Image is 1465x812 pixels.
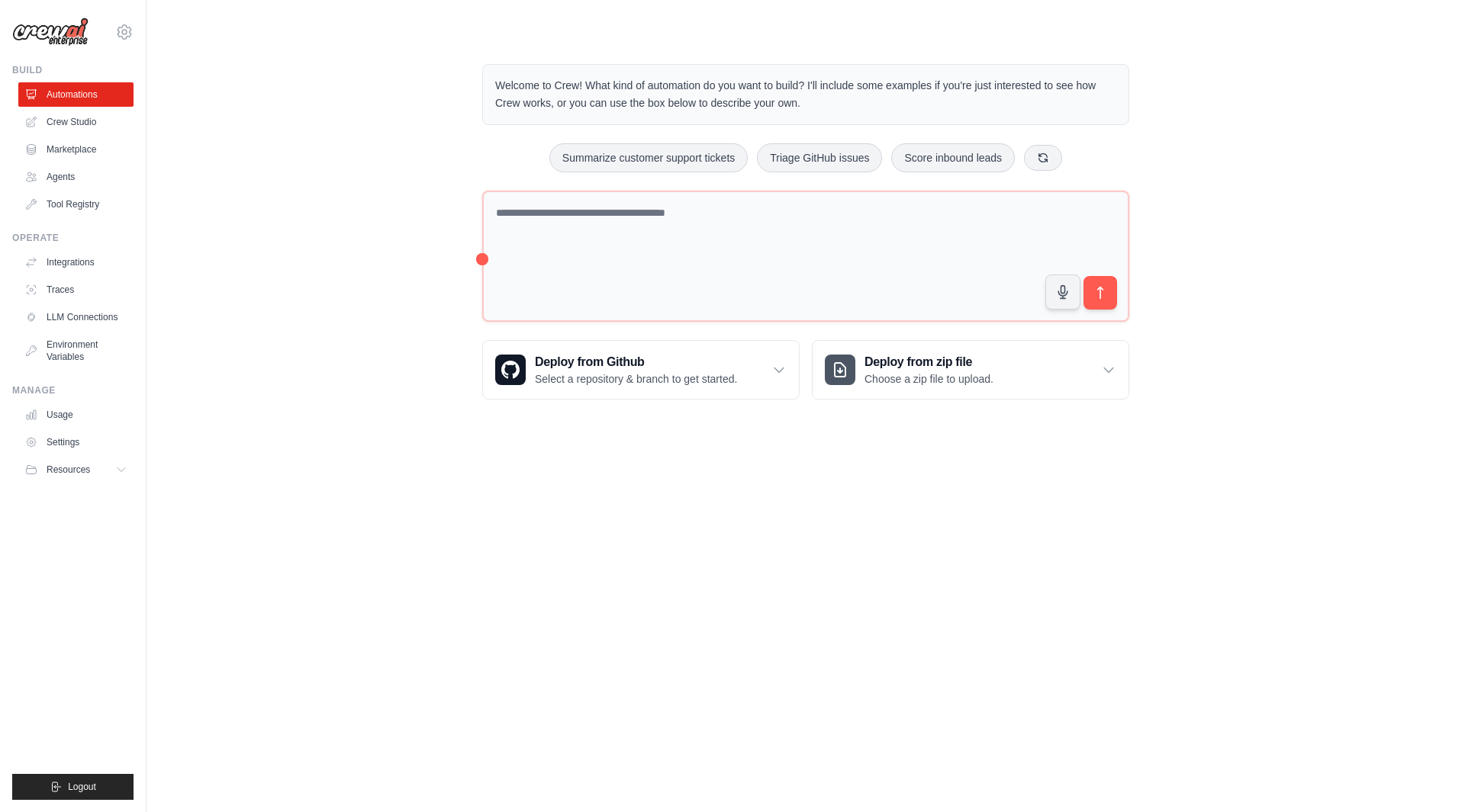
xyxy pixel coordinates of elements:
[549,143,748,172] button: Summarize customer support tickets
[12,384,134,396] div: Manage
[18,250,134,274] a: Integrations
[757,143,882,172] button: Triage GitHub issues
[12,774,134,800] button: Logout
[18,332,134,369] a: Environment Variables
[865,371,993,387] p: Choose a zip file to upload.
[18,457,134,482] button: Resources
[891,143,1015,172] button: Score inbound leads
[18,278,134,302] a: Traces
[12,18,89,47] img: Logo
[535,353,737,371] h3: Deploy from Github
[18,137,134,162] a: Marketplace
[12,232,134,244] div: Operate
[495,77,1116,112] p: Welcome to Crew! What kind of automation do you want to build? I'll include some examples if you'...
[18,430,134,454] a: Settings
[18,305,134,329] a: LLM Connections
[18,403,134,427] a: Usage
[47,464,90,476] span: Resources
[12,64,134,76] div: Build
[18,192,134,217] a: Tool Registry
[68,781,96,793] span: Logout
[18,165,134,189] a: Agents
[18,82,134,107] a: Automations
[535,371,737,387] p: Select a repository & branch to get started.
[865,353,993,371] h3: Deploy from zip file
[18,110,134,134] a: Crew Studio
